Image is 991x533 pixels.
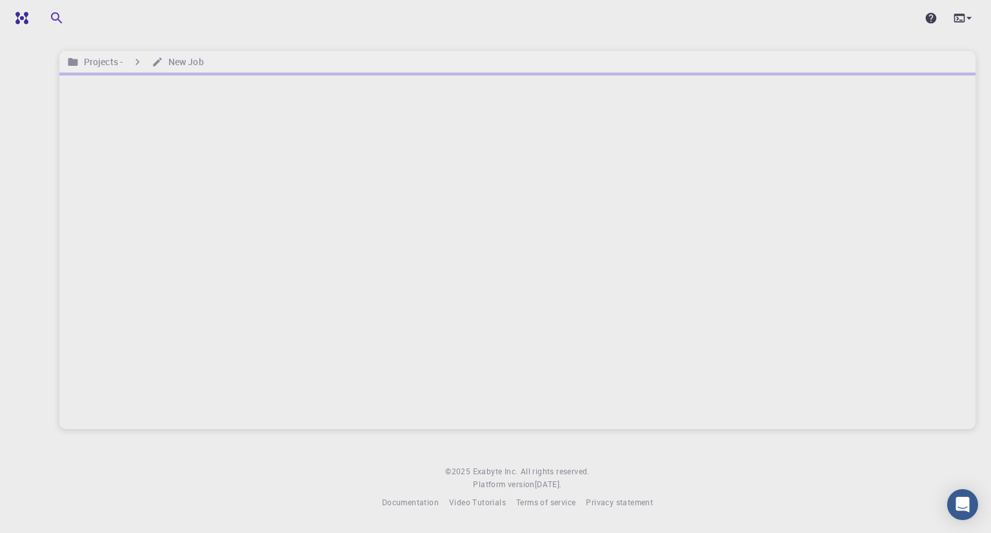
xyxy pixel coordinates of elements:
span: Documentation [382,497,439,507]
a: Video Tutorials [449,496,506,509]
a: Privacy statement [586,496,653,509]
a: Documentation [382,496,439,509]
span: Exabyte Inc. [473,466,518,476]
span: © 2025 [445,465,472,478]
a: Terms of service [516,496,576,509]
a: Exabyte Inc. [473,465,518,478]
h6: New Job [163,55,204,69]
span: Terms of service [516,497,576,507]
div: Open Intercom Messenger [947,489,978,520]
nav: breadcrumb [65,55,206,69]
span: Platform version [473,478,534,491]
img: logo [10,12,28,25]
span: All rights reserved. [521,465,590,478]
span: Video Tutorials [449,497,506,507]
span: Privacy statement [586,497,653,507]
h6: Projects - [79,55,123,69]
a: [DATE]. [535,478,562,491]
span: [DATE] . [535,479,562,489]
